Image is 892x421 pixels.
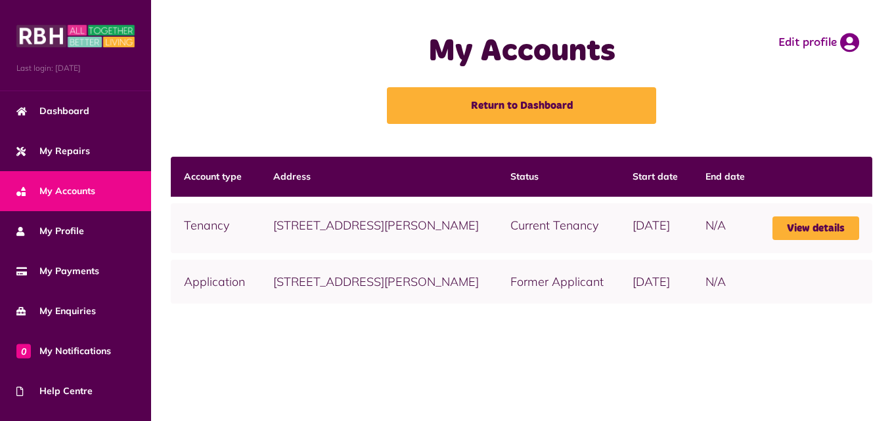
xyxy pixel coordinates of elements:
span: My Enquiries [16,304,96,318]
h1: My Accounts [349,33,694,71]
span: My Payments [16,264,99,278]
span: Help Centre [16,384,93,398]
th: Account type [171,157,260,197]
td: Former Applicant [497,260,619,304]
td: [DATE] [619,203,692,253]
img: MyRBH [16,23,135,49]
th: Status [497,157,619,197]
span: My Repairs [16,144,90,158]
span: Last login: [DATE] [16,62,135,74]
a: View details [772,216,859,240]
td: Application [171,260,260,304]
td: [STREET_ADDRESS][PERSON_NAME] [260,203,497,253]
a: Return to Dashboard [387,87,656,124]
td: N/A [692,260,759,304]
td: Tenancy [171,203,260,253]
th: Start date [619,157,692,197]
th: End date [692,157,759,197]
span: My Notifications [16,344,111,358]
td: N/A [692,203,759,253]
a: Edit profile [778,33,859,52]
span: Dashboard [16,104,89,118]
td: [DATE] [619,260,692,304]
td: [STREET_ADDRESS][PERSON_NAME] [260,260,497,304]
th: Address [260,157,497,197]
span: 0 [16,344,31,358]
span: My Profile [16,224,84,238]
span: My Accounts [16,184,95,198]
td: Current Tenancy [497,203,619,253]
